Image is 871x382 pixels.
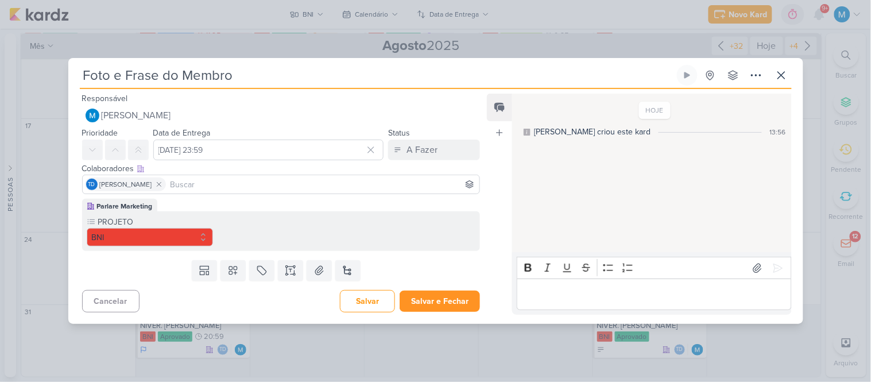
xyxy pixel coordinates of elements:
input: Select a date [153,140,384,160]
label: Responsável [82,94,128,103]
button: Cancelar [82,290,140,312]
div: 13:56 [770,127,786,137]
span: [PERSON_NAME] [100,179,152,190]
button: Salvar [340,290,395,312]
img: MARIANA MIRANDA [86,109,99,122]
label: Data de Entrega [153,128,211,138]
button: A Fazer [388,140,480,160]
div: Ligar relógio [683,71,692,80]
input: Kard Sem Título [80,65,675,86]
div: Parlare Marketing [97,201,153,211]
label: Status [388,128,410,138]
input: Buscar [168,178,478,191]
div: Colaboradores [82,163,481,175]
button: Salvar e Fechar [400,291,480,312]
div: A Fazer [407,143,438,157]
button: BNI [87,228,214,246]
p: Td [88,182,95,188]
label: Prioridade [82,128,118,138]
span: [PERSON_NAME] [102,109,171,122]
div: Thais de carvalho [86,179,98,190]
div: Editor editing area: main [517,279,791,310]
div: Editor toolbar [517,257,791,279]
label: PROJETO [97,216,214,228]
div: [PERSON_NAME] criou este kard [534,126,651,138]
button: [PERSON_NAME] [82,105,481,126]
